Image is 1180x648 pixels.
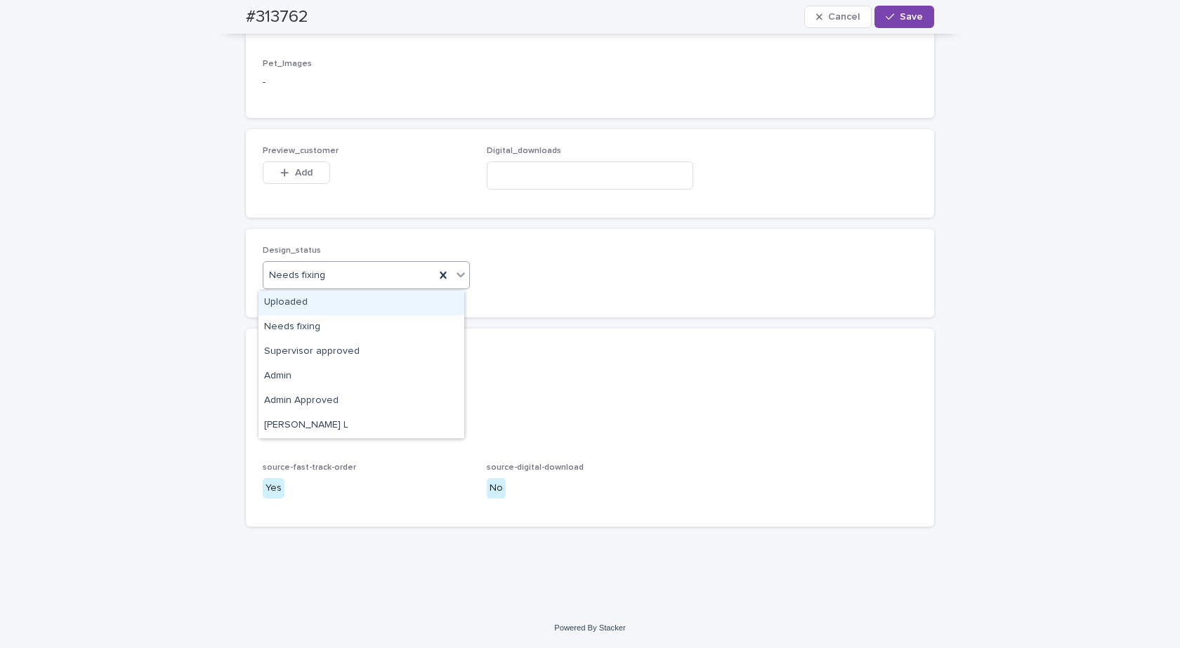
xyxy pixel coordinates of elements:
span: Preview_customer [263,147,339,155]
button: Add [263,161,330,184]
div: Uploaded [258,291,464,315]
span: source-fast-track-order [263,463,356,472]
span: Pet_Images [263,60,312,68]
p: - [263,420,917,435]
div: Ritch L [258,414,464,438]
p: - [263,362,917,376]
div: Admin [258,364,464,389]
div: Supervisor approved [258,340,464,364]
span: Needs fixing [269,268,325,283]
button: Cancel [804,6,872,28]
div: No [487,478,506,498]
span: Design_status [263,246,321,255]
div: Yes [263,478,284,498]
span: Add [295,168,313,178]
span: Digital_downloads [487,147,561,155]
span: Cancel [828,12,860,22]
div: Admin Approved [258,389,464,414]
span: Save [900,12,923,22]
span: source-digital-download [487,463,584,472]
p: - [263,75,917,90]
div: Needs fixing [258,315,464,340]
h2: #313762 [246,7,308,27]
a: Powered By Stacker [554,623,625,632]
button: Save [874,6,934,28]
